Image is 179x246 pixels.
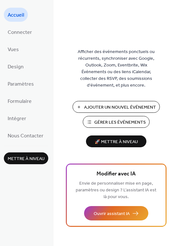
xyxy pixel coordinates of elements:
a: Vues [4,42,23,56]
span: Ajouter Un Nouvel Événement [84,104,156,111]
button: Mettre à niveau [4,152,48,164]
span: Modifier avec IA [97,170,136,179]
span: 🚀 Mettre à niveau [90,138,143,146]
span: Formulaire [8,96,32,107]
button: Ouvrir assistant IA [84,206,148,220]
span: Afficher des événements ponctuels ou récurrents, synchroniser avec Google, Outlook, Zoom, Eventbr... [73,49,160,89]
a: Nous Contacter [4,128,47,142]
span: Paramètres [8,79,34,89]
a: Design [4,59,27,73]
a: Paramètres [4,77,38,91]
button: Gérer les Événements [83,116,150,128]
span: Design [8,62,24,72]
span: Nous Contacter [8,131,43,141]
span: Vues [8,45,19,55]
span: Connecter [8,27,32,38]
span: Intégrer [8,114,26,124]
a: Connecter [4,25,36,39]
a: Intégrer [4,111,30,125]
span: Envie de personnaliser mise en page, paramètres ou design ? L’assistant IA est là pour vous. [76,179,156,201]
span: Gérer les Événements [94,119,146,126]
button: Ajouter Un Nouvel Événement [73,101,160,113]
span: Ouvrir assistant IA [94,211,130,217]
a: Accueil [4,8,28,22]
span: Mettre à niveau [8,156,44,162]
span: Accueil [8,10,24,20]
button: 🚀 Mettre à niveau [86,135,146,147]
a: Formulaire [4,94,35,108]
